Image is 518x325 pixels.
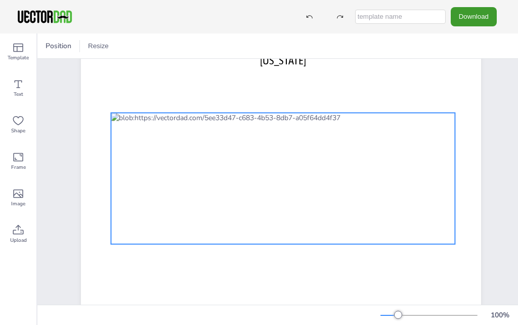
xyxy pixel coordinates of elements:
img: VectorDad-1.png [16,9,73,24]
button: Resize [84,38,113,54]
button: Download [451,7,497,26]
span: Shape [11,127,25,135]
input: template name [355,10,446,24]
span: Text [14,90,23,98]
span: Image [11,200,25,208]
span: Position [44,41,73,51]
span: Frame [11,163,26,171]
span: Template [8,54,29,62]
span: [US_STATE] [260,54,306,67]
div: 100 % [488,310,512,320]
span: Upload [10,236,27,244]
